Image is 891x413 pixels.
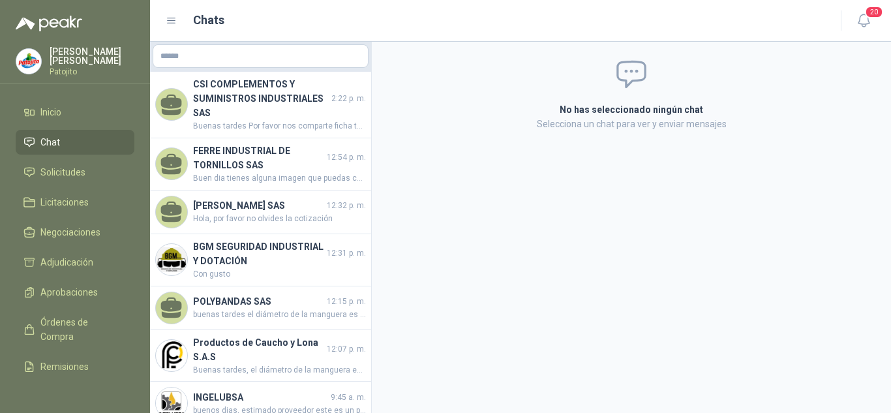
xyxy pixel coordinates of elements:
[50,68,134,76] p: Patojito
[193,144,324,172] h4: FERRE INDUSTRIAL DE TORNILLOS SAS
[327,200,366,212] span: 12:32 p. m.
[16,220,134,245] a: Negociaciones
[150,138,371,191] a: FERRE INDUSTRIAL DE TORNILLOS SAS12:54 p. m.Buen dia tienes alguna imagen que puedas compartirme ...
[16,100,134,125] a: Inicio
[193,172,366,185] span: Buen dia tienes alguna imagen que puedas compartirme por favor
[16,160,134,185] a: Solicitudes
[40,255,93,269] span: Adjudicación
[327,343,366,356] span: 12:07 p. m.
[331,93,366,105] span: 2:22 p. m.
[193,198,324,213] h4: [PERSON_NAME] SAS
[193,268,366,281] span: Con gusto
[16,190,134,215] a: Licitaciones
[16,16,82,31] img: Logo peakr
[193,11,224,29] h1: Chats
[193,390,328,405] h4: INGELUBSA
[40,225,100,239] span: Negociaciones
[156,340,187,371] img: Company Logo
[16,250,134,275] a: Adjudicación
[193,309,366,321] span: buenas tardes el diámetro de la manguera es de 8", agradezco por favor [PERSON_NAME] y enviar la ...
[852,9,875,33] button: 20
[193,213,366,225] span: Hola, por favor no olvides la cotización
[193,77,329,120] h4: CSI COMPLEMENTOS Y SUMINISTROS INDUSTRIALES SAS
[16,49,41,74] img: Company Logo
[193,364,366,376] span: Buenas tardes, el diámetro de la manguera es de 8 pulgadas, quedo atenta, agradezco anexar la fic...
[150,191,371,234] a: [PERSON_NAME] SAS12:32 p. m.Hola, por favor no olvides la cotización
[156,244,187,275] img: Company Logo
[16,310,134,349] a: Órdenes de Compra
[16,130,134,155] a: Chat
[193,120,366,132] span: Buenas tardes Por favor nos comparte ficha técnica
[50,47,134,65] p: [PERSON_NAME] [PERSON_NAME]
[40,195,89,209] span: Licitaciones
[327,247,366,260] span: 12:31 p. m.
[40,359,89,374] span: Remisiones
[40,315,122,344] span: Órdenes de Compra
[40,285,98,299] span: Aprobaciones
[40,135,60,149] span: Chat
[404,117,859,131] p: Selecciona un chat para ver y enviar mensajes
[404,102,859,117] h2: No has seleccionado ningún chat
[150,330,371,382] a: Company LogoProductos de Caucho y Lona S.A.S12:07 p. m.Buenas tardes, el diámetro de la manguera ...
[16,280,134,305] a: Aprobaciones
[865,6,883,18] span: 20
[150,286,371,330] a: POLYBANDAS SAS12:15 p. m.buenas tardes el diámetro de la manguera es de 8", agradezco por favor [...
[16,354,134,379] a: Remisiones
[40,105,61,119] span: Inicio
[193,335,324,364] h4: Productos de Caucho y Lona S.A.S
[150,234,371,286] a: Company LogoBGM SEGURIDAD INDUSTRIAL Y DOTACIÓN12:31 p. m.Con gusto
[331,391,366,404] span: 9:45 a. m.
[150,72,371,138] a: CSI COMPLEMENTOS Y SUMINISTROS INDUSTRIALES SAS2:22 p. m.Buenas tardes Por favor nos comparte fic...
[327,151,366,164] span: 12:54 p. m.
[327,296,366,308] span: 12:15 p. m.
[193,294,324,309] h4: POLYBANDAS SAS
[193,239,324,268] h4: BGM SEGURIDAD INDUSTRIAL Y DOTACIÓN
[40,165,85,179] span: Solicitudes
